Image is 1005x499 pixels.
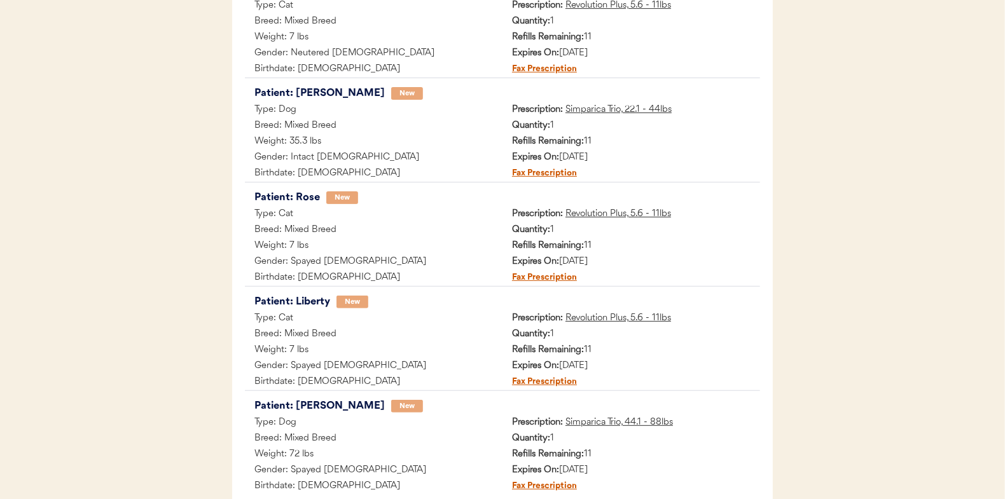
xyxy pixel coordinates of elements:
[245,359,502,374] div: Gender: Spayed [DEMOGRAPHIC_DATA]
[565,313,671,323] u: Revolution Plus, 5.6 - 11lbs
[502,327,760,343] div: 1
[512,32,584,42] strong: Refills Remaining:
[245,118,502,134] div: Breed: Mixed Breed
[512,105,563,114] strong: Prescription:
[502,270,577,286] div: Fax Prescription
[502,150,760,166] div: [DATE]
[245,14,502,30] div: Breed: Mixed Breed
[565,105,672,114] u: Simparica Trio, 22.1 - 44lbs
[245,207,502,222] div: Type: Cat
[502,374,577,390] div: Fax Prescription
[502,343,760,359] div: 11
[512,17,550,26] strong: Quantity:
[502,359,760,374] div: [DATE]
[245,374,502,390] div: Birthdate: [DEMOGRAPHIC_DATA]
[512,257,559,266] strong: Expires On:
[245,222,502,238] div: Breed: Mixed Breed
[245,311,502,327] div: Type: Cat
[245,343,502,359] div: Weight: 7 lbs
[245,62,502,78] div: Birthdate: [DEMOGRAPHIC_DATA]
[502,254,760,270] div: [DATE]
[245,447,502,463] div: Weight: 72 lbs
[245,415,502,431] div: Type: Dog
[565,209,671,219] u: Revolution Plus, 5.6 - 11lbs
[502,46,760,62] div: [DATE]
[502,14,760,30] div: 1
[245,463,502,479] div: Gender: Spayed [DEMOGRAPHIC_DATA]
[512,361,559,371] strong: Expires On:
[245,270,502,286] div: Birthdate: [DEMOGRAPHIC_DATA]
[245,134,502,150] div: Weight: 35.3 lbs
[502,479,577,495] div: Fax Prescription
[502,222,760,238] div: 1
[245,254,502,270] div: Gender: Spayed [DEMOGRAPHIC_DATA]
[512,418,563,427] strong: Prescription:
[245,238,502,254] div: Weight: 7 lbs
[512,329,550,339] strong: Quantity:
[512,449,584,459] strong: Refills Remaining:
[565,418,673,427] u: Simparica Trio, 44.1 - 88lbs
[254,397,385,415] div: Patient: [PERSON_NAME]
[502,463,760,479] div: [DATE]
[245,431,502,447] div: Breed: Mixed Breed
[502,30,760,46] div: 11
[512,48,559,58] strong: Expires On:
[245,479,502,495] div: Birthdate: [DEMOGRAPHIC_DATA]
[502,134,760,150] div: 11
[512,313,563,323] strong: Prescription:
[512,225,550,235] strong: Quantity:
[565,1,671,10] u: Revolution Plus, 5.6 - 11lbs
[245,166,502,182] div: Birthdate: [DEMOGRAPHIC_DATA]
[245,30,502,46] div: Weight: 7 lbs
[254,85,385,102] div: Patient: [PERSON_NAME]
[512,241,584,250] strong: Refills Remaining:
[502,431,760,447] div: 1
[512,465,559,475] strong: Expires On:
[245,46,502,62] div: Gender: Neutered [DEMOGRAPHIC_DATA]
[512,121,550,130] strong: Quantity:
[254,293,330,311] div: Patient: Liberty
[512,137,584,146] strong: Refills Remaining:
[512,1,563,10] strong: Prescription:
[502,118,760,134] div: 1
[512,434,550,443] strong: Quantity:
[502,447,760,463] div: 11
[502,238,760,254] div: 11
[245,327,502,343] div: Breed: Mixed Breed
[502,166,577,182] div: Fax Prescription
[254,189,320,207] div: Patient: Rose
[245,150,502,166] div: Gender: Intact [DEMOGRAPHIC_DATA]
[512,209,563,219] strong: Prescription:
[245,102,502,118] div: Type: Dog
[512,345,584,355] strong: Refills Remaining:
[512,153,559,162] strong: Expires On:
[502,62,577,78] div: Fax Prescription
